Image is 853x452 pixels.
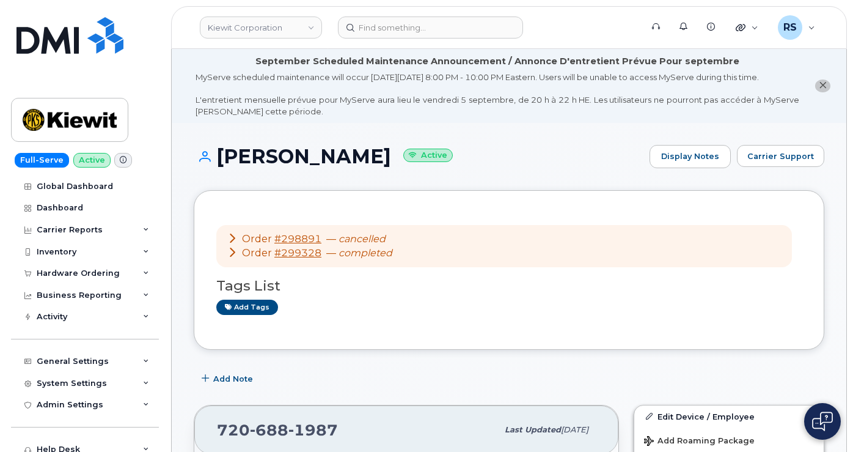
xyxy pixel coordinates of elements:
[213,373,253,385] span: Add Note
[194,368,263,390] button: Add Note
[339,233,386,245] em: cancelled
[216,278,802,294] h3: Tags List
[815,80,830,92] button: close notification
[194,146,643,167] h1: [PERSON_NAME]
[217,421,338,439] span: 720
[242,233,272,245] span: Order
[634,406,824,428] a: Edit Device / Employee
[274,233,321,245] a: #298891
[326,233,386,245] span: —
[288,421,338,439] span: 1987
[812,412,833,431] img: Open chat
[250,421,288,439] span: 688
[326,247,392,259] span: —
[242,247,272,259] span: Order
[196,72,799,117] div: MyServe scheduled maintenance will occur [DATE][DATE] 8:00 PM - 10:00 PM Eastern. Users will be u...
[403,149,453,163] small: Active
[747,150,814,162] span: Carrier Support
[644,436,755,448] span: Add Roaming Package
[650,145,731,168] a: Display Notes
[505,425,561,434] span: Last updated
[561,425,588,434] span: [DATE]
[255,55,739,68] div: September Scheduled Maintenance Announcement / Annonce D'entretient Prévue Pour septembre
[339,247,392,259] em: completed
[274,247,321,259] a: #299328
[737,145,824,167] button: Carrier Support
[216,300,278,315] a: Add tags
